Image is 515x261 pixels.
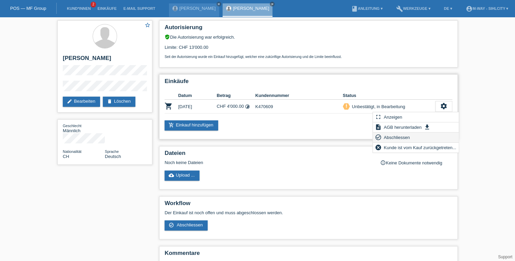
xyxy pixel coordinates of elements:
div: Unbestätigt, in Bearbeitung [350,103,405,110]
a: POS — MF Group [10,6,46,11]
i: verified_user [165,34,170,40]
i: settings [440,102,447,110]
h2: [PERSON_NAME] [63,55,147,65]
i: cloud_upload [169,173,174,178]
span: 2 [91,2,96,7]
div: Männlich [63,123,105,133]
span: Geschlecht [63,124,81,128]
a: deleteLöschen [103,97,135,107]
i: 12 Raten [245,104,250,109]
span: Sprache [105,149,119,154]
i: star_border [145,22,151,28]
h2: Einkäufe [165,78,452,88]
a: cloud_uploadUpload ... [165,170,199,181]
a: bookAnleitung ▾ [347,6,386,11]
span: AGB herunterladen [383,123,422,131]
h2: Kommentare [165,250,452,260]
th: Kundennummer [255,92,343,100]
span: Abschliessen [177,222,203,227]
i: fullscreen [375,114,381,120]
a: buildWerkzeuge ▾ [393,6,434,11]
a: add_shopping_cartEinkauf hinzufügen [165,120,218,130]
a: Einkäufe [94,6,120,11]
th: Datum [178,92,217,100]
span: Nationalität [63,149,81,154]
a: close [270,2,274,6]
a: Kund*innen [63,6,94,11]
i: check_circle_outline [375,134,381,141]
a: close [216,2,221,6]
td: K470609 [255,100,343,114]
i: delete [107,99,112,104]
a: editBearbeiten [63,97,100,107]
span: Anzeigen [383,113,403,121]
span: Abschliessen [383,133,411,141]
span: Deutsch [105,154,121,159]
a: [PERSON_NAME] [233,6,269,11]
th: Status [343,92,435,100]
a: Support [498,255,512,259]
i: build [396,5,403,12]
a: account_circlem-way - Sihlcity ▾ [462,6,512,11]
h2: Autorisierung [165,24,452,34]
i: description [375,124,381,130]
i: add_shopping_cart [169,122,174,128]
div: Limite: CHF 13'000.00 [165,40,452,59]
a: E-Mail Support [120,6,159,11]
i: account_circle [466,5,473,12]
h2: Workflow [165,200,452,210]
th: Betrag [217,92,255,100]
a: star_border [145,22,151,29]
td: [DATE] [178,100,217,114]
p: Der Einkauf ist noch offen und muss abgeschlossen werden. [165,210,452,215]
i: check_circle_outline [169,222,174,228]
i: close [270,2,274,6]
p: Seit der Autorisierung wurde ein Einkauf hinzugefügt, welcher eine zukünftige Autorisierung und d... [165,55,452,59]
a: [PERSON_NAME] [179,6,216,11]
td: CHF 4'000.00 [217,100,255,114]
i: info_outline [380,160,386,165]
a: DE ▾ [440,6,455,11]
span: Schweiz [63,154,69,159]
div: Die Autorisierung war erfolgreich. [165,34,452,40]
div: Keine Dokumente notwendig [380,160,452,165]
h2: Dateien [165,150,452,160]
i: get_app [424,124,431,130]
i: POSP00026231 [165,102,173,110]
i: book [351,5,358,12]
div: Noch keine Dateien [165,160,372,165]
i: edit [67,99,72,104]
i: priority_high [344,104,349,108]
a: check_circle_outline Abschliessen [165,220,208,230]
